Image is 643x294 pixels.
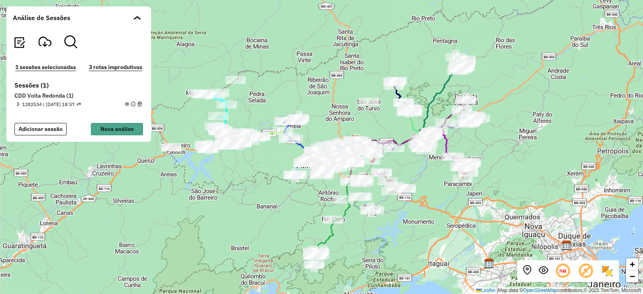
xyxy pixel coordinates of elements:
[497,288,498,293] span: |
[13,63,78,72] button: 1 sessões selecionadas
[351,135,361,145] img: CDD Volta Redonda
[539,265,548,277] button: Exibir sessão original
[225,76,246,84] div: Atividade não roteirizada - JOSE FONSECA DIAS 02130304702
[555,263,571,280] span: Ocultar NR
[523,288,557,293] a: OpenStreetMap
[217,142,237,150] div: Atividade não roteirizada - A PIT STOP ALEGRIA
[630,271,635,281] span: −
[466,112,476,123] img: Vassouras
[350,135,361,145] img: FAD CDD Volta Redonda
[86,63,145,72] button: 3 rotas improdutivas
[630,259,635,269] span: +
[13,13,70,22] span: Análise de Sessões
[14,92,143,100] h6: CDD Volta Redonda (1)
[359,98,379,106] div: Atividade não roteirizada - NILZIELI MAIA LANDIM
[91,123,143,135] button: Nova análise
[161,143,181,151] div: Atividade não roteirizada - OAK HOTELARIA
[13,35,26,50] button: Visualizar relatório de Roteirização Exportadas
[14,82,143,89] h6: Sessões (1)
[577,263,594,280] span: Exibir rótulo
[476,288,496,293] a: Leaflet
[474,287,643,294] div: Map data © contributors,© 2025 TomTom, Microsoft
[39,35,51,50] button: Visualizar Romaneio Exportadas
[332,146,342,157] img: 523 UDC Light Retiro
[626,258,638,270] a: Zoom in
[484,258,494,269] img: CDD Rio de Janeiro
[522,265,532,277] button: Centralizar mapa no depósito ou ponto de apoio
[601,265,614,278] img: Exibir/Ocultar setores
[14,123,67,135] button: Adicionar sessão
[561,240,572,251] img: CDD Pavuna
[22,101,81,108] span: 1282534 | [DATE] 18:57
[626,270,638,282] a: Zoom out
